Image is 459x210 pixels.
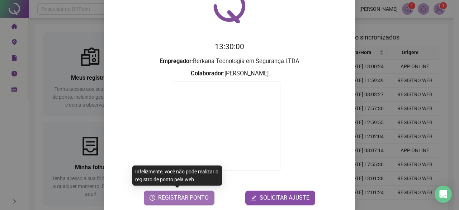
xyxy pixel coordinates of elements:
[113,57,346,66] h3: : Berkana Tecnologia em Segurança LTDA
[158,193,209,202] span: REGISTRAR PONTO
[191,70,223,77] strong: Colaborador
[260,193,309,202] span: SOLICITAR AJUSTE
[435,186,452,203] div: Open Intercom Messenger
[132,165,222,186] div: Infelizmente, você não pode realizar o registro de ponto pela web
[144,191,214,205] button: REGISTRAR PONTO
[150,195,155,201] span: clock-circle
[215,42,244,51] time: 13:30:00
[160,58,191,65] strong: Empregador
[251,195,257,201] span: edit
[113,69,346,78] h3: : [PERSON_NAME]
[245,191,315,205] button: editSOLICITAR AJUSTE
